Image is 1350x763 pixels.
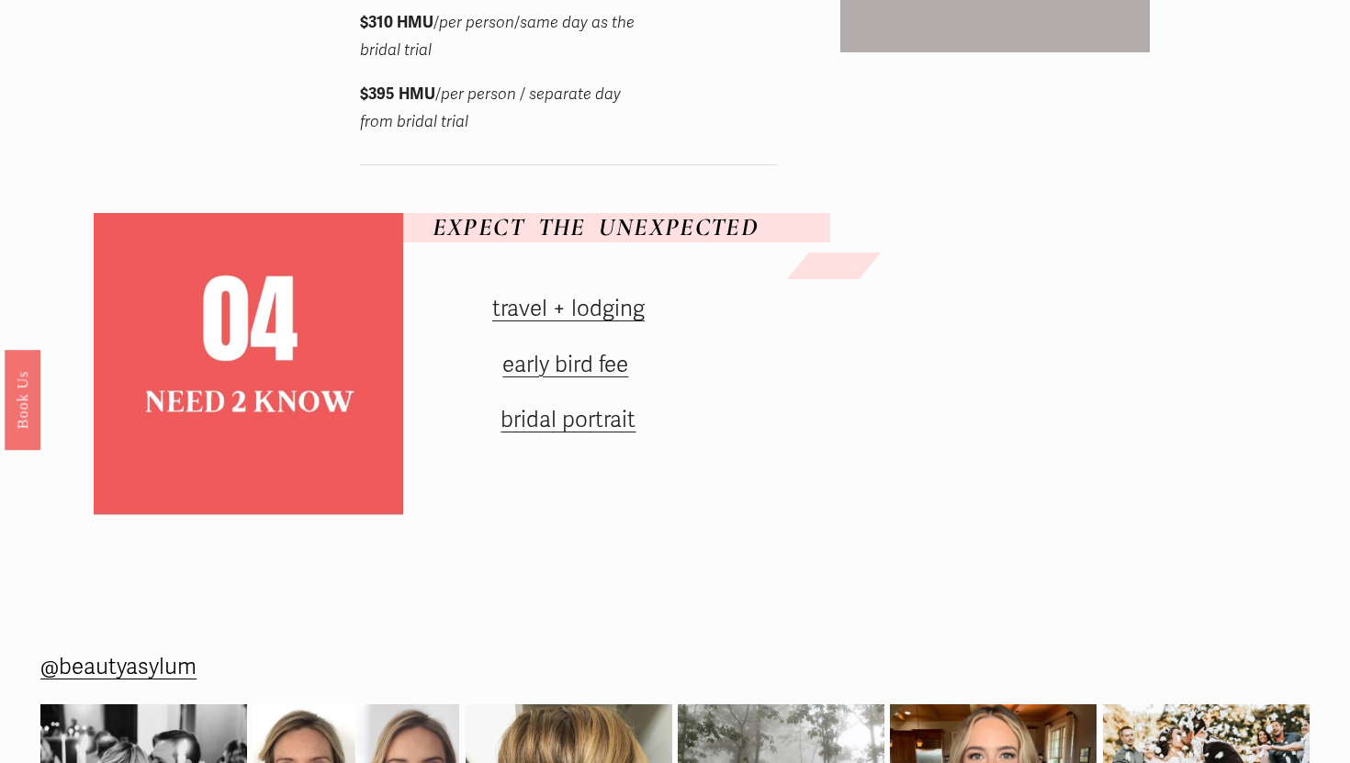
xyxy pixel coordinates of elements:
[501,407,636,433] a: bridal portrait
[40,647,197,687] a: @beautyasylum
[5,349,40,449] a: Book Us
[360,81,651,137] p: / /
[441,84,516,104] em: per person
[492,296,645,322] a: travel + lodging
[360,13,433,32] strong: $310 HMU
[433,212,758,242] em: EXPECT THE UNEXPECTED
[502,352,628,378] a: early bird fee
[360,84,435,104] strong: $395 HMU
[360,9,651,65] p: / /
[439,13,514,32] em: per person
[360,9,776,164] div: Wedding Party Trial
